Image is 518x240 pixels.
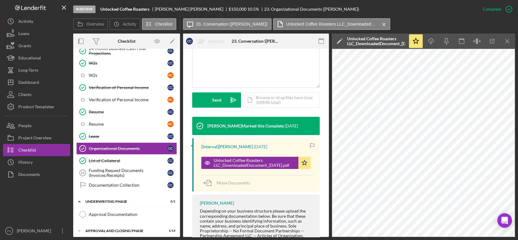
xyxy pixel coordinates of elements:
button: Dashboard [3,76,70,88]
label: 23. Conversation ([PERSON_NAME]) [196,22,268,27]
a: Approval Documentation [76,208,177,220]
div: Documents [18,168,40,182]
div: C C [167,145,174,152]
a: History [3,156,70,168]
div: Unlocked Coffee Roasters LLC_DownloadedDocument_[DATE].pdf [347,36,405,46]
div: 1 / 14 [164,229,175,233]
div: Lease [89,134,167,139]
time: 2025-09-12 20:02 [285,124,298,128]
a: Verification of Personal IncomeCC [76,81,177,94]
div: C C [167,170,174,176]
tspan: 25 [81,171,85,175]
div: Long-Term [18,64,38,78]
div: Verification of Personal Income [89,97,167,102]
button: Educational [3,52,70,64]
button: Clients [3,88,70,101]
a: LeaseCC [76,130,177,142]
div: Funding Request Documents (Invoices/Receipts) [89,168,167,178]
a: 24-Month Business Cash Flow ProjectionsCC [76,45,177,57]
a: ResumeRC [76,118,177,130]
a: People [3,120,70,132]
button: Grants [3,40,70,52]
div: [PERSON_NAME] [200,201,234,206]
button: PS[PERSON_NAME] [3,225,70,237]
div: C C [167,48,174,54]
div: W2s [89,73,167,78]
span: Move Documents [217,180,250,185]
div: Checklist [118,39,135,44]
div: List of Collateral [89,158,167,163]
div: 24-Month Business Cash Flow Projections [89,46,167,56]
label: Activity [123,22,136,27]
div: C C [167,133,174,139]
div: [PERSON_NAME] [PERSON_NAME] [155,7,228,12]
div: C C [167,158,174,164]
time: 2025-09-12 20:02 [254,144,267,149]
label: Checklist [155,22,172,27]
div: Dashboard [18,76,39,90]
div: Grants [18,40,31,53]
a: Organizational DocumentsCC [76,142,177,155]
button: Activity [3,15,70,27]
button: Unlocked Coffee Roasters LLC_DownloadedDocument_[DATE].pdf [273,18,390,30]
button: Product Templates [3,101,70,113]
label: Unlocked Coffee Roasters LLC_DownloadedDocument_[DATE].pdf [286,22,378,27]
div: R C [167,72,174,78]
button: Unlocked Coffee Roasters LLC_DownloadedDocument_[DATE].pdf [201,157,311,169]
div: Activity [18,15,33,29]
button: Checklist [142,18,176,30]
button: Checklist [3,144,70,156]
a: Long-Term [3,64,70,76]
div: [PERSON_NAME] Marked this Complete [207,124,284,128]
div: W2s [89,61,167,66]
div: R C [167,97,174,103]
div: Unlocked Coffee Roasters LLC_DownloadedDocument_[DATE].pdf [214,158,295,168]
a: W2sRC [76,69,177,81]
div: Clients [18,88,31,102]
button: Project Overview [3,132,70,144]
a: Documentation CollectionCC [76,179,177,191]
div: Approval and Closing Phase [85,229,160,233]
div: Underwriting Phase [85,200,160,203]
div: [Internal] [PERSON_NAME] [201,144,253,149]
a: Loans [3,27,70,40]
button: Move Documents [201,175,256,191]
div: R C [167,121,174,127]
div: Approval Documentation [89,212,177,217]
button: CCReassign [183,35,231,47]
div: History [18,156,33,170]
a: List of CollateralCC [76,155,177,167]
button: 23. Conversation ([PERSON_NAME]) [183,18,272,30]
div: Reassign [208,35,225,47]
button: Send [192,92,241,108]
div: 23. Organizational Documents ([PERSON_NAME]) [264,7,359,12]
div: Resume [89,122,167,127]
div: In Review [73,5,95,13]
button: Activity [110,18,140,30]
div: Project Overview [18,132,52,145]
button: Overview [73,18,108,30]
div: Educational [18,52,41,66]
div: Complete [483,3,501,15]
a: W2sCC [76,57,177,69]
div: C C [167,84,174,91]
div: Verification of Personal Income [89,85,167,90]
div: C C [186,38,193,45]
div: 23. Conversation ([PERSON_NAME]) [232,39,280,44]
div: Send [212,92,221,108]
span: $150,000 [228,6,246,12]
text: PS [7,229,11,233]
button: Documents [3,168,70,181]
button: Complete [477,3,515,15]
div: C C [167,182,174,188]
div: People [18,120,31,133]
div: Documentation Collection [89,183,167,188]
div: C C [167,60,174,66]
div: 10.5 % [247,7,259,12]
